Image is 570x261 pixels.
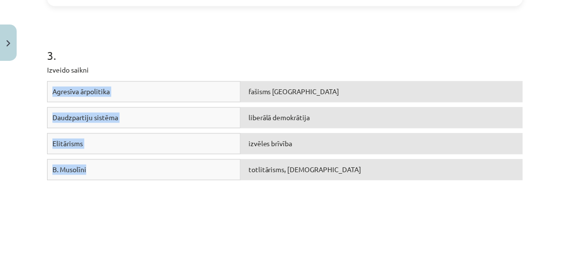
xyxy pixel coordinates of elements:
span: fašisms [GEOGRAPHIC_DATA] [248,87,340,96]
img: icon-close-lesson-0947bae3869378f0d4975bcd49f059093ad1ed9edebbc8119c70593378902aed.svg [6,40,10,47]
span: B. Musolīni [52,165,86,174]
span: Elitārisms [52,139,83,148]
h1: 3 . [47,31,523,62]
span: liberālā demokrātija [248,113,310,122]
span: Daudzpartiju sistēma [52,113,118,122]
span: izvēles brīvība [248,139,293,148]
p: Izveido saikni [47,65,523,75]
span: totlitārisms, [DEMOGRAPHIC_DATA] [248,165,362,174]
span: Agresīva ārpolitika [52,87,110,96]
